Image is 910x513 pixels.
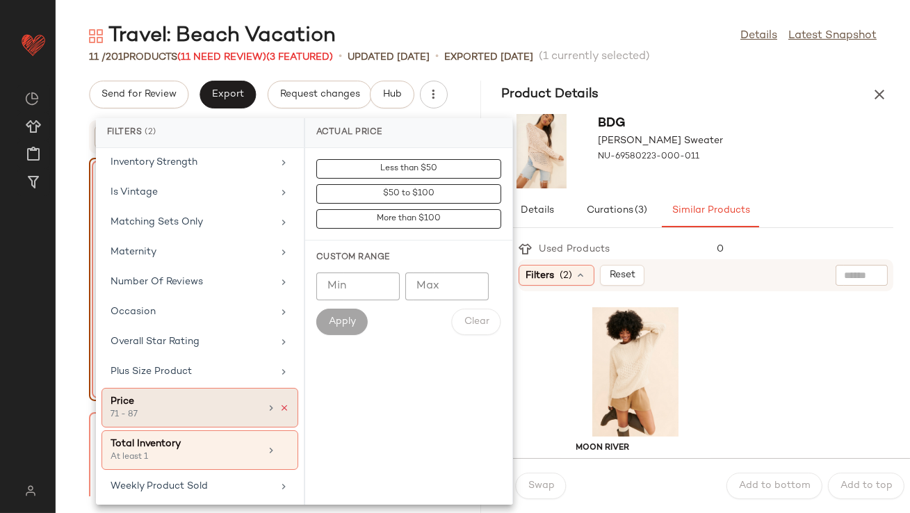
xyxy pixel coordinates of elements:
[279,89,360,100] span: Request changes
[788,28,877,44] a: Latest Snapshot
[17,485,44,496] img: svg%3e
[382,189,434,199] span: $50 to $100
[316,184,501,204] button: $50 to $100
[305,118,512,148] div: Actual Price
[600,265,644,286] button: Reset
[89,29,103,43] img: svg%3e
[94,163,234,292] img: 69580223_011_b25
[316,159,501,179] button: Less than $50
[502,114,582,188] img: 69580223_011_b25
[339,49,342,65] span: •
[671,205,749,216] span: Similar Products
[211,89,244,100] span: Export
[96,118,304,148] div: Filters
[111,479,273,494] div: Weekly Product Sold
[706,242,893,256] div: 0
[539,49,650,65] span: (1 currently selected)
[316,209,501,229] button: More than $100
[89,52,106,63] span: 11 /
[576,442,694,455] span: Moon River
[89,50,333,65] div: Products
[560,268,573,283] span: (2)
[376,214,441,224] span: More than $100
[633,205,647,216] span: (3)
[111,334,273,349] div: Overall Star Rating
[526,268,555,283] span: Filters
[565,307,706,437] img: 85482669_011_b
[608,270,635,281] span: Reset
[316,252,501,264] div: Custom Range
[348,50,430,65] p: updated [DATE]
[266,52,333,63] span: (3 Featured)
[111,394,260,409] div: Price
[89,81,188,108] button: Send for Review
[370,81,414,108] button: Hub
[268,81,372,108] button: Request changes
[25,92,39,106] img: svg%3e
[485,85,616,104] h3: Product Details
[111,364,273,379] div: Plus Size Product
[444,50,533,65] p: Exported [DATE]
[111,304,273,319] div: Occasion
[177,52,266,63] span: (11 Need Review)
[575,457,693,470] span: Cable Knit Crew Neck Sweater
[382,89,401,100] span: Hub
[111,215,273,229] div: Matching Sets Only
[111,245,273,259] div: Maternity
[101,89,177,100] span: Send for Review
[111,451,250,464] div: At least 1
[599,151,700,163] span: NU-69580223-000-011
[111,437,260,451] div: Total Inventory
[200,81,256,108] button: Export
[519,205,553,216] span: Details
[19,31,47,58] img: heart_red.DM2ytmEG.svg
[380,164,437,174] span: Less than $50
[740,28,777,44] a: Details
[586,205,647,216] span: Curations
[111,155,273,170] div: Inventory Strength
[111,275,273,289] div: Number Of Reviews
[145,127,156,139] span: (2)
[599,117,626,130] span: BDG
[111,409,250,421] div: 71 - 87
[111,185,273,199] div: Is Vintage
[89,22,336,50] div: Travel: Beach Vacation
[599,133,724,148] span: [PERSON_NAME] Sweater
[533,242,621,256] div: Used Products
[435,49,439,65] span: •
[106,52,123,63] span: 201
